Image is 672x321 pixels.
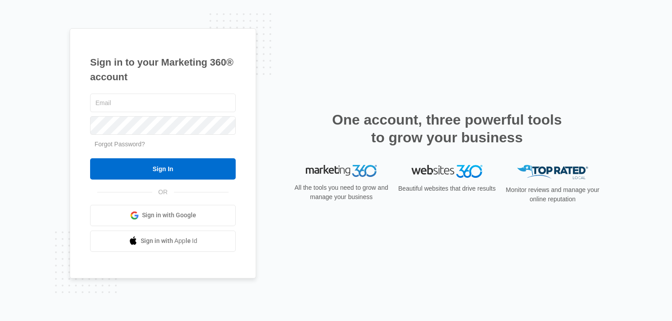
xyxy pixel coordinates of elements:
h2: One account, three powerful tools to grow your business [329,111,565,146]
p: Beautiful websites that drive results [397,184,497,193]
img: Marketing 360 [306,165,377,177]
span: OR [152,188,174,197]
img: Websites 360 [411,165,482,178]
h1: Sign in to your Marketing 360® account [90,55,236,84]
input: Email [90,94,236,112]
a: Sign in with Google [90,205,236,226]
img: Top Rated Local [517,165,588,180]
input: Sign In [90,158,236,180]
span: Sign in with Apple Id [141,236,198,246]
a: Forgot Password? [95,141,145,148]
p: Monitor reviews and manage your online reputation [503,185,602,204]
a: Sign in with Apple Id [90,231,236,252]
span: Sign in with Google [142,211,196,220]
p: All the tools you need to grow and manage your business [292,183,391,202]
